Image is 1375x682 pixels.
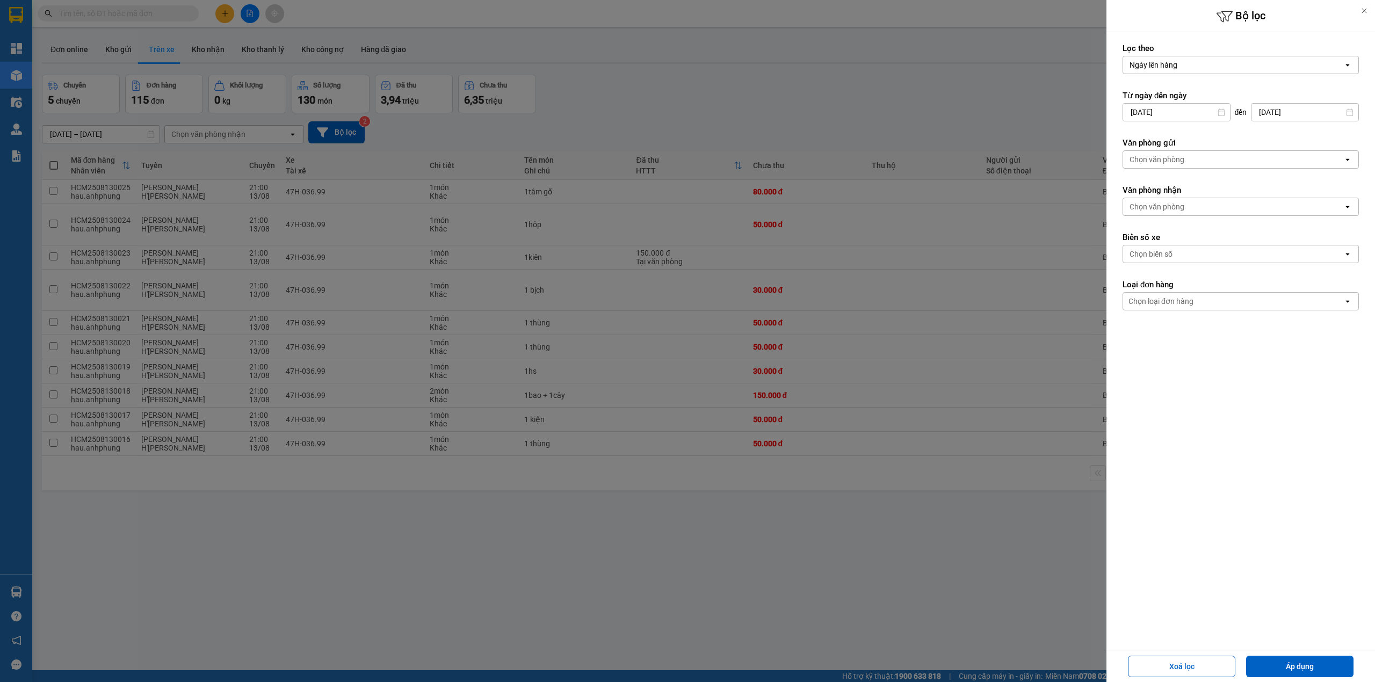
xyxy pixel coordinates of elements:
label: Văn phòng nhận [1123,185,1359,195]
svg: open [1343,61,1352,69]
label: Biển số xe [1123,232,1359,243]
input: Selected Ngày lên hàng. [1178,60,1179,70]
svg: open [1343,155,1352,164]
button: Xoá lọc [1128,656,1235,677]
div: Chọn loại đơn hàng [1128,296,1193,307]
h6: Bộ lọc [1106,8,1375,25]
div: Chọn văn phòng [1130,201,1184,212]
span: đến [1235,107,1247,118]
div: Chọn biển số [1130,249,1173,259]
button: Áp dụng [1246,656,1354,677]
label: Từ ngày đến ngày [1123,90,1359,101]
label: Loại đơn hàng [1123,279,1359,290]
input: Select a date. [1123,104,1230,121]
div: Chọn văn phòng [1130,154,1184,165]
svg: open [1343,202,1352,211]
div: Ngày lên hàng [1130,60,1177,70]
svg: open [1343,297,1352,306]
svg: open [1343,250,1352,258]
input: Select a date. [1251,104,1358,121]
label: Văn phòng gửi [1123,137,1359,148]
label: Lọc theo [1123,43,1359,54]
